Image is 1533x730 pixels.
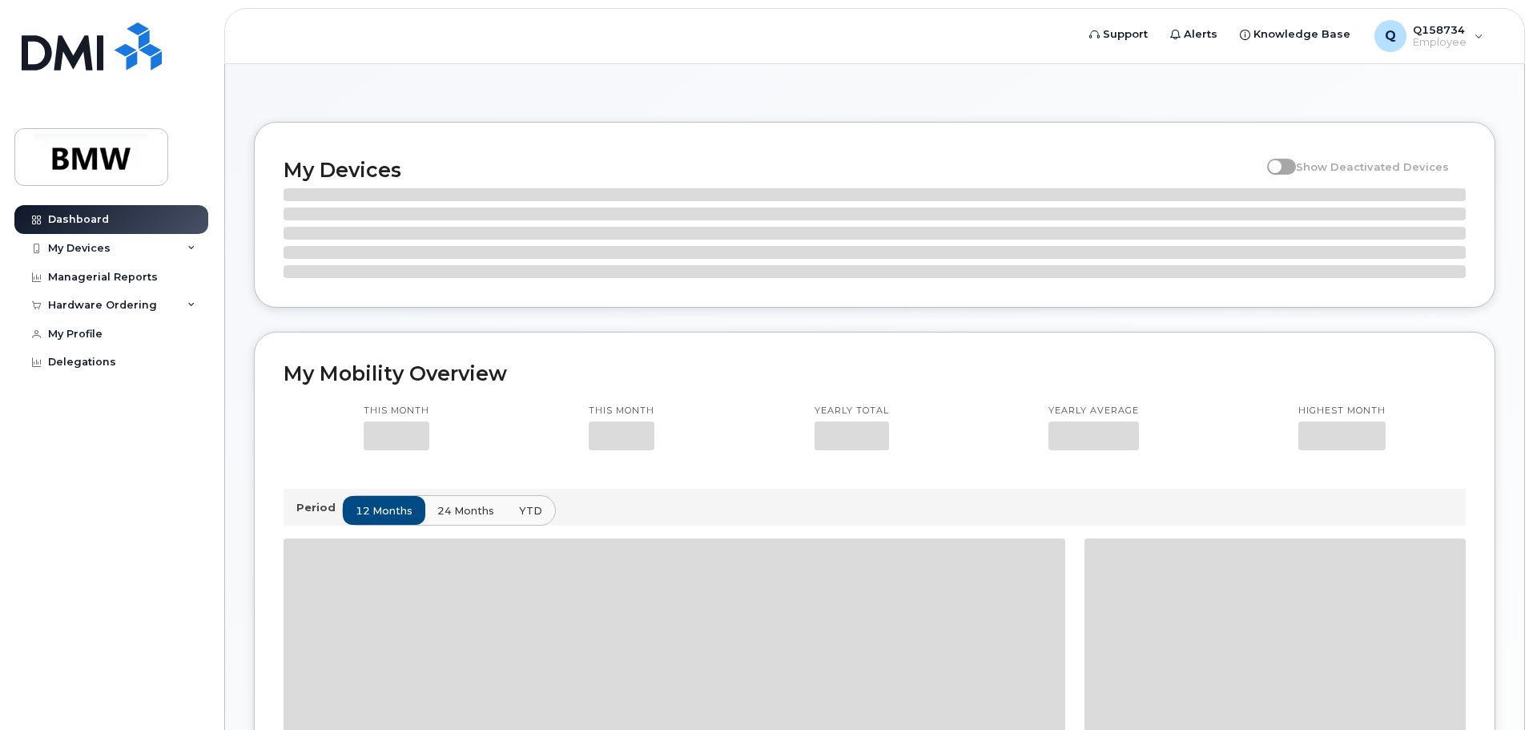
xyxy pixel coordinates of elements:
[815,405,889,417] p: Yearly total
[1298,405,1386,417] p: Highest month
[589,405,654,417] p: This month
[1267,151,1280,164] input: Show Deactivated Devices
[296,500,342,515] p: Period
[284,361,1466,385] h2: My Mobility Overview
[519,503,542,518] span: YTD
[364,405,429,417] p: This month
[1048,405,1139,417] p: Yearly average
[284,158,1259,182] h2: My Devices
[1296,160,1449,173] span: Show Deactivated Devices
[437,503,494,518] span: 24 months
